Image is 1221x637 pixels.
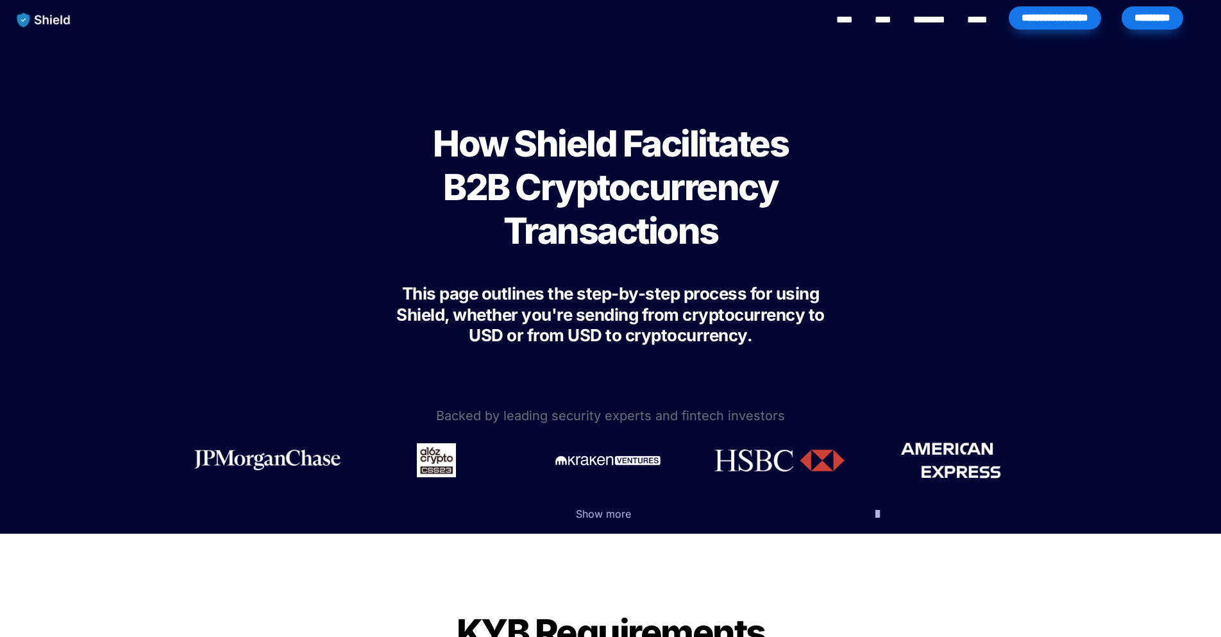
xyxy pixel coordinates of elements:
[576,507,631,520] span: Show more
[436,408,785,423] span: Backed by leading security experts and fintech investors
[433,122,795,253] span: How Shield Facilitates B2B Cryptocurrency Transactions
[322,494,899,534] button: Show more
[11,6,77,33] img: website logo
[396,284,828,345] span: This page outlines the step-by-step process for using Shield, whether you're sending from cryptoc...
